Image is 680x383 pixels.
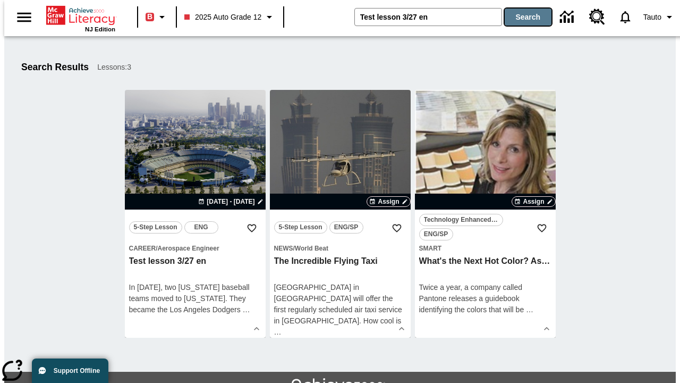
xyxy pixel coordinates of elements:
button: Show Details [249,321,265,337]
span: … [526,305,533,314]
span: ENG/SP [424,229,448,240]
span: Assign [378,197,399,206]
h3: The Incredible Flying Taxi [274,256,406,267]
div: Twice a year, a company called Pantone releases a guidebook identifying the colors that will be [419,282,551,315]
button: Assign Choose Dates [512,196,555,207]
a: Resource Center, Will open in new tab [583,3,611,31]
span: News [274,245,293,252]
span: Assign [523,197,544,206]
h3: What's the Next Hot Color? Ask Pantone [419,256,551,267]
div: lesson details [125,90,266,338]
span: Support Offline [54,367,100,374]
span: / [293,245,295,252]
a: Home [46,5,115,26]
span: Topic: News/World Beat [274,243,406,254]
div: [GEOGRAPHIC_DATA] in [GEOGRAPHIC_DATA] will offer the first regularly scheduled air taxi service ... [274,282,406,338]
div: lesson details [270,90,411,338]
span: Smart [419,245,442,252]
button: Boost Class color is red. Change class color [141,7,173,27]
h3: Test lesson 3/27 en [129,256,261,267]
a: Data Center [554,3,583,32]
a: Notifications [611,3,639,31]
div: Home [46,4,115,32]
button: Class: 2025 Auto Grade 12, Select your class [180,7,280,27]
button: ENG/SP [419,228,453,240]
span: Tauto [643,12,661,23]
span: ENG/SP [334,222,358,233]
button: ENG [184,221,218,234]
button: Add to Favorites [387,219,406,238]
span: Lessons : 3 [97,62,131,73]
span: NJ Edition [85,26,115,32]
button: Technology Enhanced Item [419,214,503,226]
span: World Beat [295,245,328,252]
span: Technology Enhanced Item [424,214,498,226]
h1: Search Results [21,62,89,73]
button: Search [505,9,551,26]
button: Sep 18 - Sep 18 Choose Dates [196,197,265,206]
span: Career [129,245,156,252]
button: 5-Step Lesson [129,221,182,234]
span: Topic: Career/Aerospace Engineer [129,243,261,254]
button: 5-Step Lesson [274,221,327,234]
span: … [243,305,250,314]
button: ENG/SP [329,221,363,234]
div: In [DATE], two [US_STATE] baseball teams moved to [US_STATE]. They became the Los Angeles Dodgers [129,282,261,315]
span: B [147,10,152,23]
button: Add to Favorites [532,219,551,238]
button: Support Offline [32,359,108,383]
span: [DATE] - [DATE] [207,197,254,206]
span: ENG [194,222,208,233]
span: 5-Step Lesson [279,222,322,233]
button: Show Details [539,321,555,337]
span: 5-Step Lesson [134,222,177,233]
button: Show Details [394,321,410,337]
div: lesson details [415,90,556,338]
span: 2025 Auto Grade 12 [184,12,261,23]
span: Topic: Smart/null [419,243,551,254]
button: Profile/Settings [639,7,680,27]
button: Open side menu [8,2,40,33]
span: / [156,245,157,252]
span: Aerospace Engineer [158,245,219,252]
input: search field [355,9,501,26]
button: Add to Favorites [242,219,261,238]
button: Assign Choose Dates [367,196,410,207]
